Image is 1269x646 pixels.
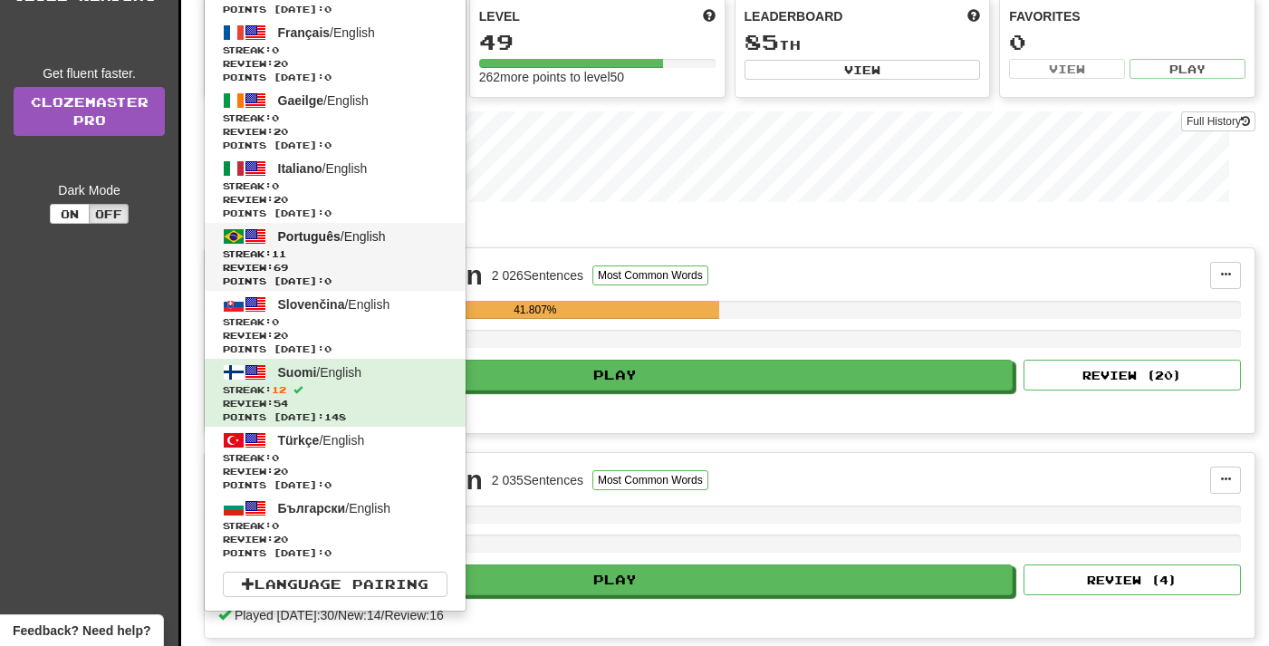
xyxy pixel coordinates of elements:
[223,397,447,410] span: Review: 54
[278,433,365,448] span: / English
[278,229,386,244] span: / English
[1130,59,1245,79] button: Play
[223,193,447,207] span: Review: 20
[218,564,1013,595] button: Play
[272,452,279,463] span: 0
[223,261,447,275] span: Review: 69
[338,608,380,622] span: New: 14
[592,265,708,285] button: Most Common Words
[278,365,362,380] span: / English
[278,25,331,40] span: Français
[1009,59,1125,79] button: View
[223,315,447,329] span: Streak:
[745,29,779,54] span: 85
[479,7,520,25] span: Level
[278,161,322,176] span: Italiano
[278,501,391,516] span: / English
[1009,7,1245,25] div: Favorites
[223,572,447,597] a: Language Pairing
[13,622,150,640] span: Open feedback widget
[205,427,466,495] a: Türkçe/EnglishStreak:0 Review:20Points [DATE]:0
[223,139,447,152] span: Points [DATE]: 0
[479,31,716,53] div: 49
[223,179,447,193] span: Streak:
[223,3,447,16] span: Points [DATE]: 0
[205,359,466,427] a: Suomi/EnglishStreak:12 Review:54Points [DATE]:148
[223,519,447,533] span: Streak:
[278,93,324,108] span: Gaeilge
[223,383,447,397] span: Streak:
[745,31,981,54] div: th
[272,316,279,327] span: 0
[14,64,165,82] div: Get fluent faster.
[278,297,345,312] span: Slovenčina
[745,60,981,80] button: View
[272,112,279,123] span: 0
[278,229,341,244] span: Português
[592,470,708,490] button: Most Common Words
[278,161,368,176] span: / English
[272,384,286,395] span: 12
[223,125,447,139] span: Review: 20
[14,87,165,136] a: ClozemasterPro
[223,111,447,125] span: Streak:
[278,297,390,312] span: / English
[745,7,843,25] span: Leaderboard
[272,44,279,55] span: 0
[223,275,447,288] span: Points [DATE]: 0
[479,68,716,86] div: 262 more points to level 50
[223,43,447,57] span: Streak:
[223,342,447,356] span: Points [DATE]: 0
[223,329,447,342] span: Review: 20
[223,410,447,424] span: Points [DATE]: 148
[703,7,716,25] span: Score more points to level up
[492,266,583,284] div: 2 026 Sentences
[205,495,466,563] a: Български/EnglishStreak:0 Review:20Points [DATE]:0
[205,223,466,291] a: Português/EnglishStreak:11 Review:69Points [DATE]:0
[223,478,447,492] span: Points [DATE]: 0
[223,533,447,546] span: Review: 20
[223,57,447,71] span: Review: 20
[218,360,1013,390] button: Play
[278,365,317,380] span: Suomi
[278,93,369,108] span: / English
[272,248,286,259] span: 11
[204,220,1255,238] p: In Progress
[278,501,346,516] span: Български
[223,247,447,261] span: Streak:
[14,181,165,199] div: Dark Mode
[278,433,320,448] span: Türkçe
[1181,111,1255,131] button: Full History
[205,19,466,87] a: Français/EnglishStreak:0 Review:20Points [DATE]:0
[205,87,466,155] a: Gaeilge/EnglishStreak:0 Review:20Points [DATE]:0
[205,155,466,223] a: Italiano/EnglishStreak:0 Review:20Points [DATE]:0
[272,180,279,191] span: 0
[492,471,583,489] div: 2 035 Sentences
[272,520,279,531] span: 0
[278,25,375,40] span: / English
[381,608,385,622] span: /
[334,608,338,622] span: /
[205,291,466,359] a: Slovenčina/EnglishStreak:0 Review:20Points [DATE]:0
[223,207,447,220] span: Points [DATE]: 0
[89,204,129,224] button: Off
[223,465,447,478] span: Review: 20
[223,546,447,560] span: Points [DATE]: 0
[384,608,443,622] span: Review: 16
[223,451,447,465] span: Streak:
[50,204,90,224] button: On
[351,301,719,319] div: 41.807%
[223,71,447,84] span: Points [DATE]: 0
[1009,31,1245,53] div: 0
[1024,360,1241,390] button: Review (20)
[235,608,334,622] span: Played [DATE]: 30
[967,7,980,25] span: This week in points, UTC
[1024,564,1241,595] button: Review (4)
